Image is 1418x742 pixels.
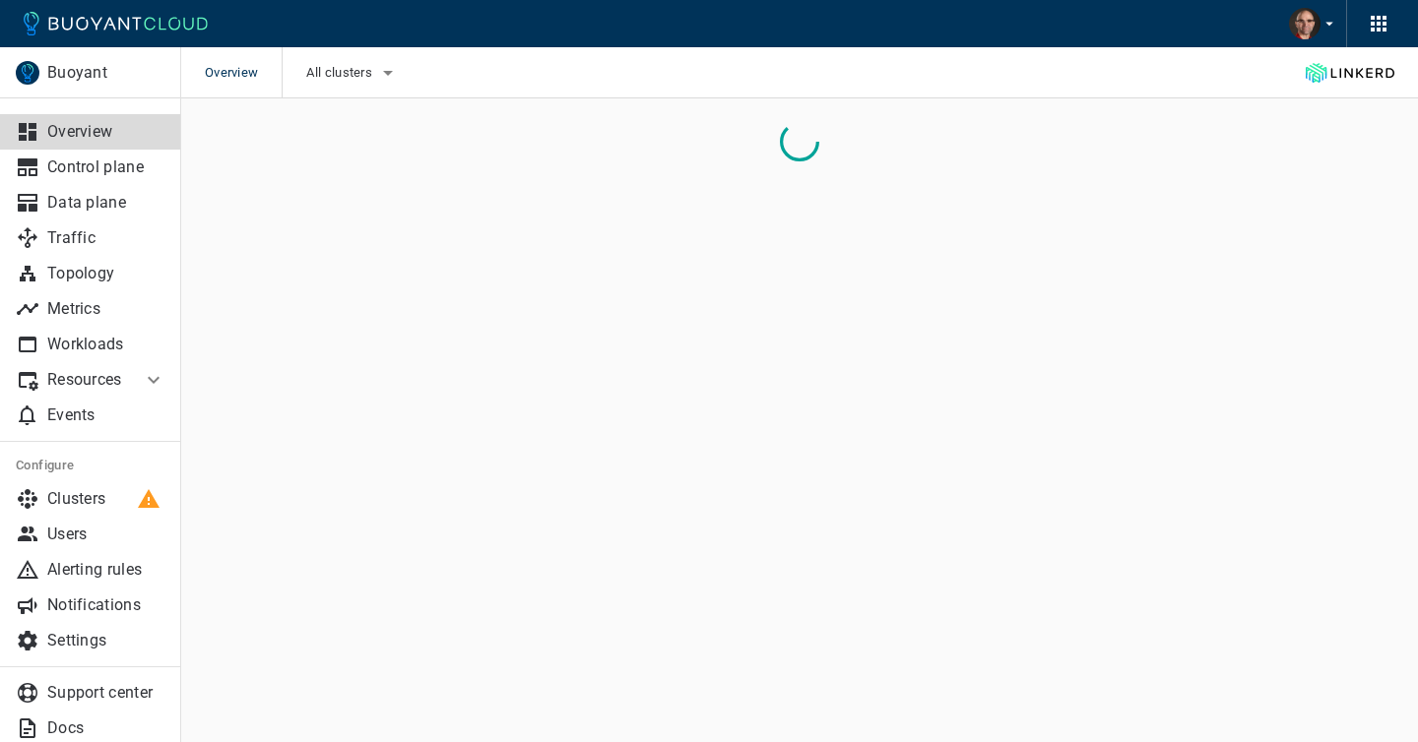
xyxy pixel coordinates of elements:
[16,61,39,85] img: Buoyant
[47,718,165,738] p: Docs
[306,58,400,88] button: All clusters
[205,47,282,98] span: Overview
[47,335,165,354] p: Workloads
[47,560,165,580] p: Alerting rules
[47,299,165,319] p: Metrics
[47,405,165,425] p: Events
[47,122,165,142] p: Overview
[47,370,126,390] p: Resources
[47,63,164,83] p: Buoyant
[47,525,165,544] p: Users
[47,264,165,283] p: Topology
[47,228,165,248] p: Traffic
[47,193,165,213] p: Data plane
[47,631,165,650] p: Settings
[47,595,165,615] p: Notifications
[47,157,165,177] p: Control plane
[306,65,376,81] span: All clusters
[16,458,165,473] h5: Configure
[47,489,165,509] p: Clusters
[47,683,165,703] p: Support center
[1289,8,1321,39] img: Travis Beckham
